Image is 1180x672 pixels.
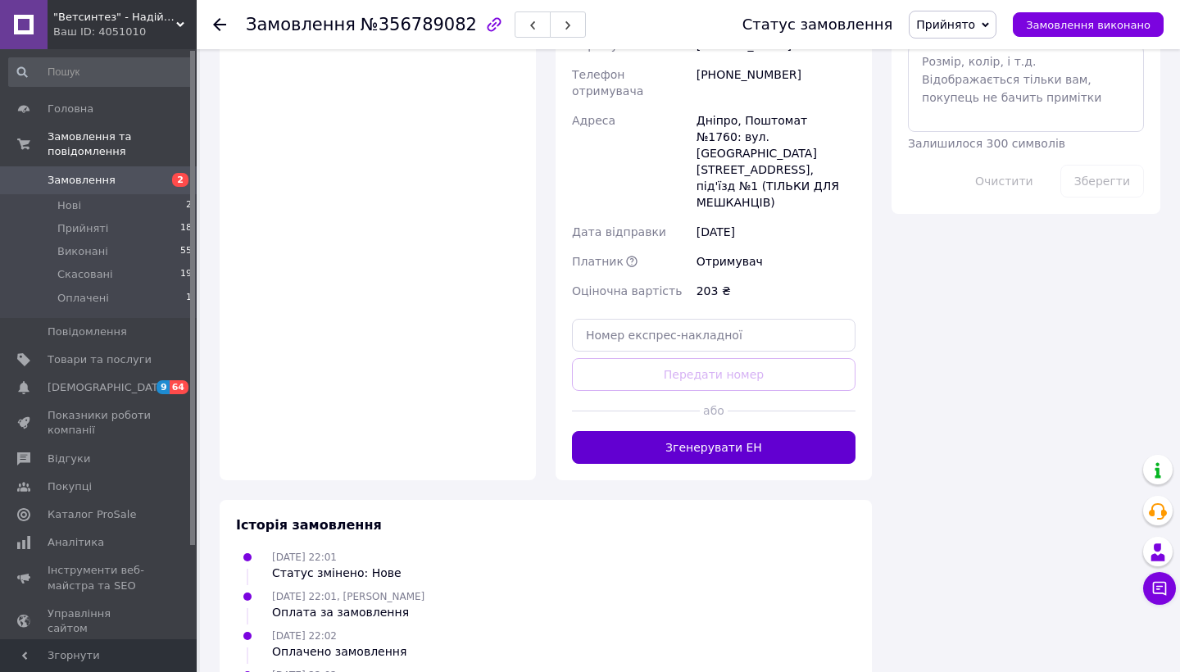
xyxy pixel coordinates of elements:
[572,431,855,464] button: Згенерувати ЕН
[272,604,424,620] div: Оплата за замовлення
[48,535,104,550] span: Аналітика
[572,284,682,297] span: Оціночна вартість
[272,643,406,660] div: Оплачено замовлення
[180,267,192,282] span: 19
[1026,19,1150,31] span: Замовлення виконано
[572,319,855,352] input: Номер експрес-накладної
[53,25,197,39] div: Ваш ID: 4051010
[48,606,152,636] span: Управління сайтом
[8,57,193,87] input: Пошук
[48,352,152,367] span: Товари та послуги
[48,563,152,593] span: Інструменти веб-майстра та SEO
[157,380,170,394] span: 9
[48,129,197,159] span: Замовлення та повідомлення
[57,198,81,213] span: Нові
[572,68,643,98] span: Телефон отримувача
[170,380,188,394] span: 64
[172,173,188,187] span: 2
[48,507,136,522] span: Каталог ProSale
[693,247,859,276] div: Отримувач
[57,221,108,236] span: Прийняті
[693,276,859,306] div: 203 ₴
[908,137,1065,150] span: Залишилося 300 символів
[48,325,127,339] span: Повідомлення
[180,244,192,259] span: 55
[693,106,859,217] div: Дніпро, Поштомат №1760: вул. [GEOGRAPHIC_DATA][STREET_ADDRESS], під'їзд №1 (ТІЛЬКИ ДЛЯ МЕШКАНЦІВ)
[361,15,477,34] span: №356789082
[236,517,382,533] span: Історія замовлення
[48,408,152,438] span: Показники роботи компанії
[1143,572,1176,605] button: Чат з покупцем
[742,16,893,33] div: Статус замовлення
[272,630,337,642] span: [DATE] 22:02
[572,255,624,268] span: Платник
[693,60,859,106] div: [PHONE_NUMBER]
[572,39,638,52] span: Отримувач
[246,15,356,34] span: Замовлення
[272,565,402,581] div: Статус змінено: Нове
[53,10,176,25] span: "Ветсинтез" - Надійний Партнер у Ветеринарній Фармацевтиці
[48,173,116,188] span: Замовлення
[572,114,615,127] span: Адреса
[48,452,90,466] span: Відгуки
[48,102,93,116] span: Головна
[57,267,113,282] span: Скасовані
[48,380,169,395] span: [DEMOGRAPHIC_DATA]
[48,479,92,494] span: Покупці
[916,18,975,31] span: Прийнято
[186,198,192,213] span: 2
[180,221,192,236] span: 18
[272,591,424,602] span: [DATE] 22:01, [PERSON_NAME]
[57,291,109,306] span: Оплачені
[1013,12,1164,37] button: Замовлення виконано
[213,16,226,33] div: Повернутися назад
[57,244,108,259] span: Виконані
[186,291,192,306] span: 1
[272,552,337,563] span: [DATE] 22:01
[700,402,728,419] span: або
[693,217,859,247] div: [DATE]
[572,225,666,238] span: Дата відправки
